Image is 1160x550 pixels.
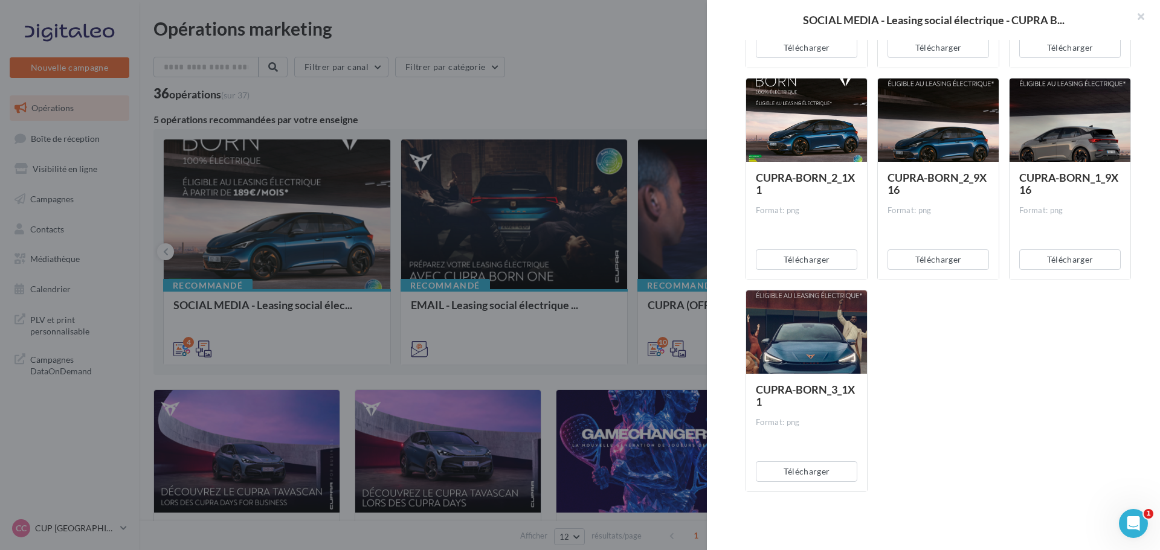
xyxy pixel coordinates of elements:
[756,37,857,58] button: Télécharger
[756,417,857,428] div: Format: png
[1019,171,1118,196] span: CUPRA-BORN_1_9X16
[1119,509,1148,538] iframe: Intercom live chat
[1144,509,1153,519] span: 1
[888,249,989,270] button: Télécharger
[756,383,855,408] span: CUPRA-BORN_3_1X1
[888,171,987,196] span: CUPRA-BORN_2_9X16
[756,171,855,196] span: CUPRA-BORN_2_1X1
[1019,205,1121,216] div: Format: png
[756,205,857,216] div: Format: png
[756,461,857,482] button: Télécharger
[888,37,989,58] button: Télécharger
[1019,37,1121,58] button: Télécharger
[888,205,989,216] div: Format: png
[756,249,857,270] button: Télécharger
[1019,249,1121,270] button: Télécharger
[803,14,1065,25] span: SOCIAL MEDIA - Leasing social électrique - CUPRA B...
